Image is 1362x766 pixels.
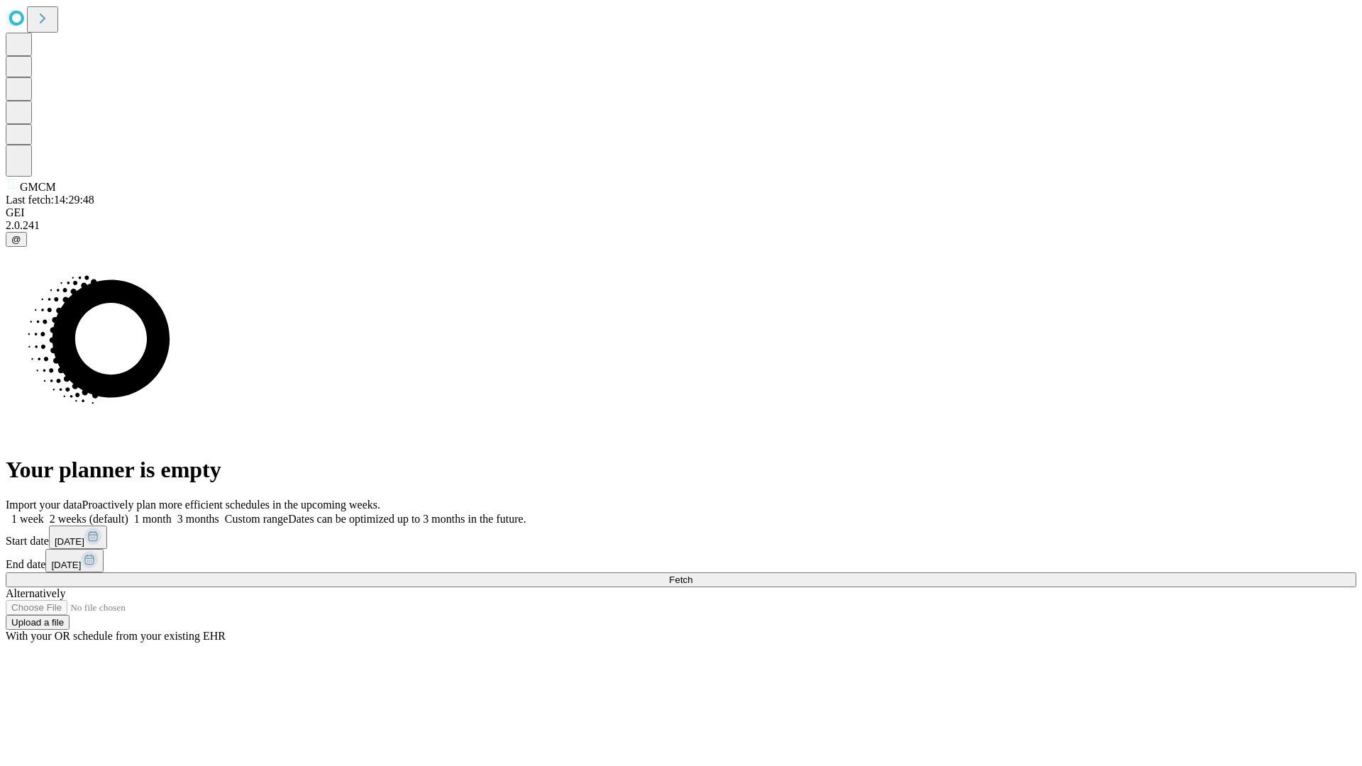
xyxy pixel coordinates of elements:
[11,513,44,525] span: 1 week
[288,513,526,525] span: Dates can be optimized up to 3 months in the future.
[6,572,1356,587] button: Fetch
[6,630,226,642] span: With your OR schedule from your existing EHR
[6,549,1356,572] div: End date
[50,513,128,525] span: 2 weeks (default)
[6,194,94,206] span: Last fetch: 14:29:48
[49,526,107,549] button: [DATE]
[669,574,692,585] span: Fetch
[6,526,1356,549] div: Start date
[20,181,56,193] span: GMCM
[6,615,70,630] button: Upload a file
[45,549,104,572] button: [DATE]
[11,234,21,245] span: @
[177,513,219,525] span: 3 months
[51,560,81,570] span: [DATE]
[55,536,84,547] span: [DATE]
[6,457,1356,483] h1: Your planner is empty
[6,587,65,599] span: Alternatively
[134,513,172,525] span: 1 month
[225,513,288,525] span: Custom range
[6,219,1356,232] div: 2.0.241
[82,499,380,511] span: Proactively plan more efficient schedules in the upcoming weeks.
[6,206,1356,219] div: GEI
[6,499,82,511] span: Import your data
[6,232,27,247] button: @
